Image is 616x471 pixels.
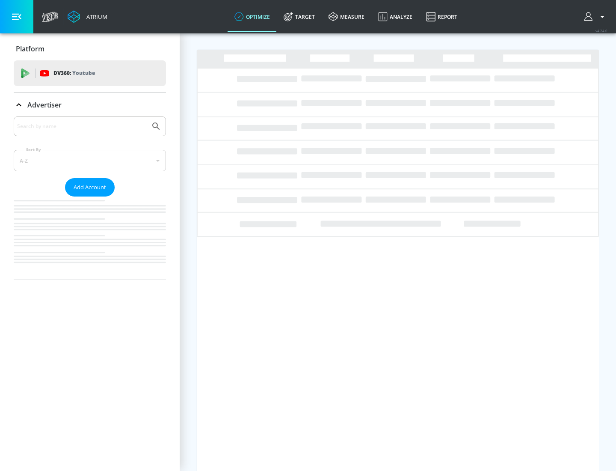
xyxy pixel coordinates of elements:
a: Report [419,1,464,32]
a: Analyze [371,1,419,32]
p: DV360: [53,69,95,78]
a: Target [277,1,322,32]
nav: list of Advertiser [14,197,166,280]
span: v 4.24.0 [595,28,607,33]
div: Advertiser [14,116,166,280]
div: DV360: Youtube [14,60,166,86]
div: Advertiser [14,93,166,117]
a: Atrium [68,10,107,23]
div: A-Z [14,150,166,171]
input: Search by name [17,121,147,132]
p: Advertiser [27,100,62,110]
label: Sort By [24,147,43,152]
a: measure [322,1,371,32]
a: optimize [228,1,277,32]
button: Add Account [65,178,115,197]
p: Youtube [72,69,95,78]
p: Platform [16,44,44,54]
div: Atrium [83,13,107,21]
span: Add Account [74,182,106,192]
div: Platform [14,37,166,61]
